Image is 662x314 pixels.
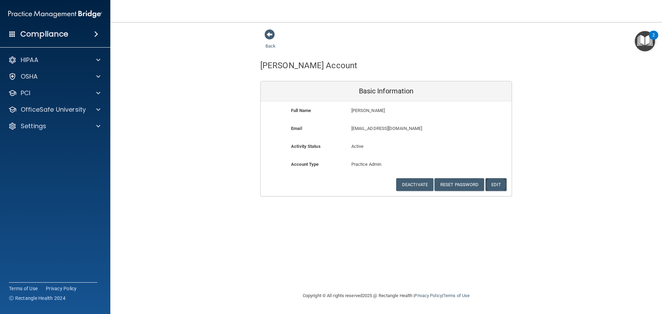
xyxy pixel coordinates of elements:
[46,285,77,292] a: Privacy Policy
[21,72,38,81] p: OSHA
[291,144,321,149] b: Activity Status
[543,265,654,293] iframe: Drift Widget Chat Controller
[485,178,506,191] button: Edit
[20,29,68,39] h4: Compliance
[21,56,38,64] p: HIPAA
[351,160,421,169] p: Practice Admin
[9,285,38,292] a: Terms of Use
[8,56,100,64] a: HIPAA
[260,285,512,307] div: Copyright © All rights reserved 2025 @ Rectangle Health | |
[261,81,512,101] div: Basic Information
[8,7,102,21] img: PMB logo
[396,178,433,191] button: Deactivate
[291,108,311,113] b: Full Name
[351,142,421,151] p: Active
[8,89,100,97] a: PCI
[21,122,46,130] p: Settings
[8,105,100,114] a: OfficeSafe University
[265,35,275,49] a: Back
[635,31,655,51] button: Open Resource Center, 2 new notifications
[8,122,100,130] a: Settings
[291,162,319,167] b: Account Type
[414,293,442,298] a: Privacy Policy
[9,295,66,302] span: Ⓒ Rectangle Health 2024
[21,89,30,97] p: PCI
[260,61,357,70] h4: [PERSON_NAME] Account
[351,107,461,115] p: [PERSON_NAME]
[351,124,461,133] p: [EMAIL_ADDRESS][DOMAIN_NAME]
[21,105,86,114] p: OfficeSafe University
[8,72,100,81] a: OSHA
[434,178,484,191] button: Reset Password
[443,293,470,298] a: Terms of Use
[652,35,655,44] div: 2
[291,126,302,131] b: Email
